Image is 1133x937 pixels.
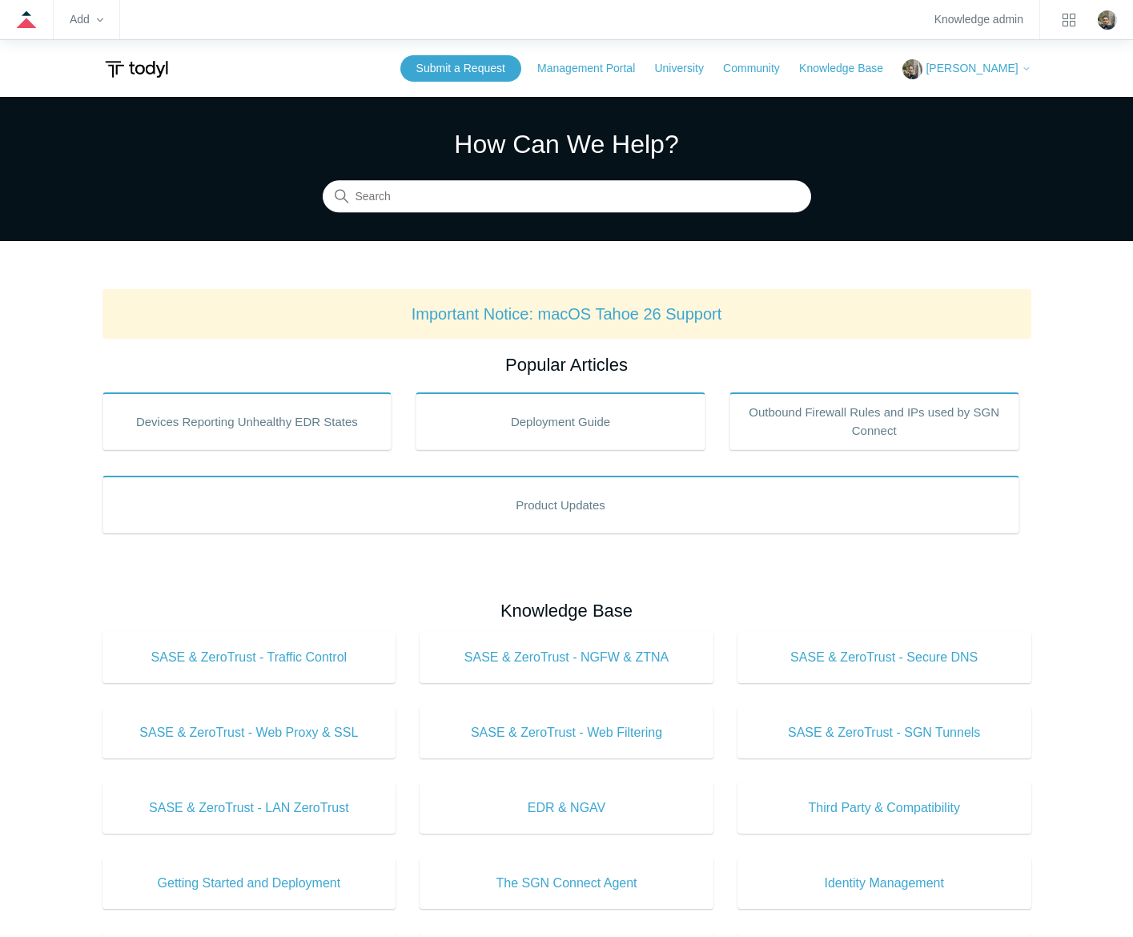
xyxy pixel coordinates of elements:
span: Third Party & Compatibility [761,798,1007,818]
span: SASE & ZeroTrust - Web Filtering [444,723,689,742]
a: Community [723,60,796,77]
a: SASE & ZeroTrust - NGFW & ZTNA [420,632,713,683]
span: Identity Management [761,874,1007,893]
span: The SGN Connect Agent [444,874,689,893]
a: Third Party & Compatibility [737,782,1031,834]
span: SASE & ZeroTrust - SGN Tunnels [761,723,1007,742]
img: user avatar [1098,10,1117,30]
a: EDR & NGAV [420,782,713,834]
h2: Popular Articles [102,352,1031,378]
a: SASE & ZeroTrust - Secure DNS [737,632,1031,683]
span: EDR & NGAV [444,798,689,818]
a: The SGN Connect Agent [420,858,713,909]
span: [PERSON_NAME] [926,62,1018,74]
span: SASE & ZeroTrust - Web Proxy & SSL [127,723,372,742]
input: Search [323,181,811,213]
a: University [654,60,719,77]
zd-hc-trigger: Click your profile icon to open the profile menu [1098,10,1117,30]
a: Outbound Firewall Rules and IPs used by SGN Connect [729,392,1019,450]
a: SASE & ZeroTrust - LAN ZeroTrust [102,782,396,834]
h2: Knowledge Base [102,597,1031,624]
span: SASE & ZeroTrust - Secure DNS [761,648,1007,667]
a: Identity Management [737,858,1031,909]
a: SASE & ZeroTrust - Web Proxy & SSL [102,707,396,758]
span: SASE & ZeroTrust - NGFW & ZTNA [444,648,689,667]
a: Knowledge admin [934,15,1023,24]
a: SASE & ZeroTrust - SGN Tunnels [737,707,1031,758]
a: Deployment Guide [416,392,705,450]
a: Management Portal [537,60,651,77]
a: Product Updates [102,476,1019,533]
a: Knowledge Base [799,60,899,77]
a: Getting Started and Deployment [102,858,396,909]
button: [PERSON_NAME] [902,59,1031,79]
span: SASE & ZeroTrust - Traffic Control [127,648,372,667]
span: Getting Started and Deployment [127,874,372,893]
img: Todyl Support Center Help Center home page [102,54,171,84]
a: Submit a Request [400,55,521,82]
span: SASE & ZeroTrust - LAN ZeroTrust [127,798,372,818]
zd-hc-trigger: Add [70,15,103,24]
a: Devices Reporting Unhealthy EDR States [102,392,392,450]
a: SASE & ZeroTrust - Web Filtering [420,707,713,758]
a: Important Notice: macOS Tahoe 26 Support [412,305,722,323]
a: SASE & ZeroTrust - Traffic Control [102,632,396,683]
h1: How Can We Help? [323,125,811,163]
